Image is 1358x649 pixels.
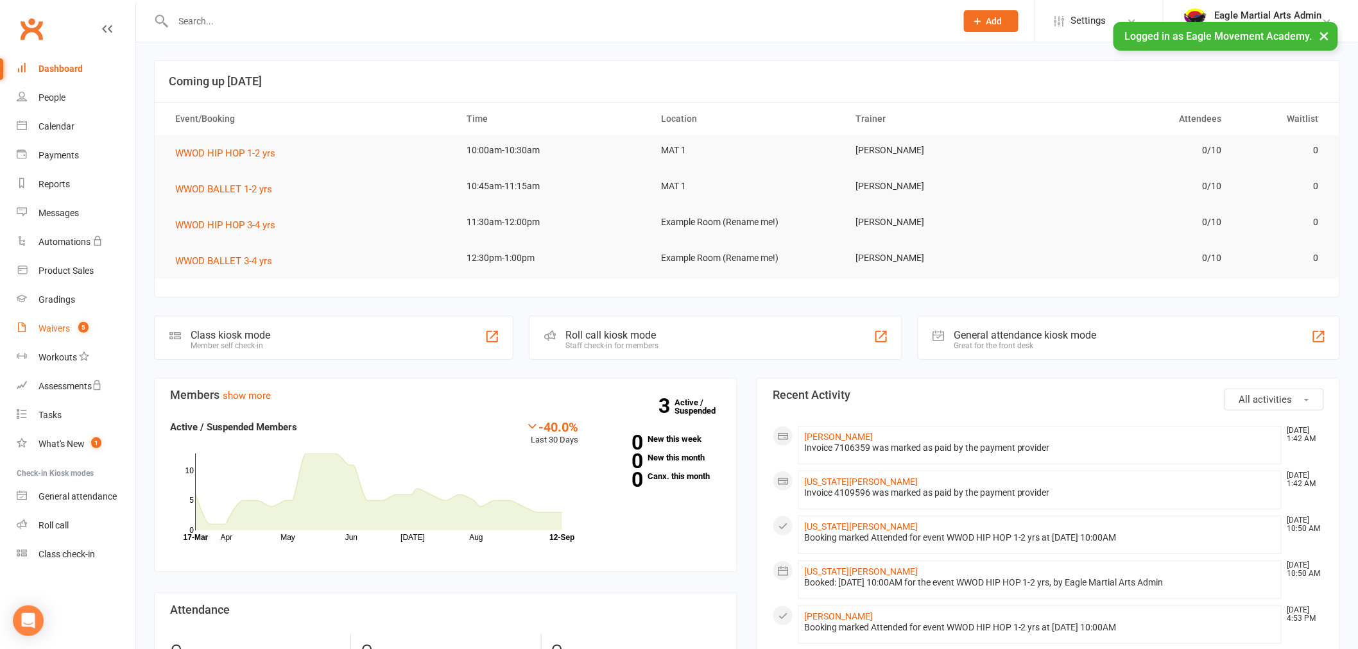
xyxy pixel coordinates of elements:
strong: Active / Suspended Members [170,421,297,433]
div: Payments [39,150,79,160]
td: 0/10 [1038,243,1233,273]
a: 0New this week [598,435,721,443]
div: Eagle Martial Arts Admin [1215,10,1322,21]
td: Example Room (Rename me!) [649,243,844,273]
td: MAT 1 [649,171,844,201]
div: Last 30 Days [526,419,579,447]
div: Invoice 4109596 was marked as paid by the payment provider [804,487,1276,498]
button: WWOD HIP HOP 1-2 yrs [175,146,284,161]
th: Event/Booking [164,103,456,135]
a: 0New this month [598,453,721,462]
div: Roll call [39,520,69,530]
th: Trainer [844,103,1038,135]
span: WWOD BALLET 3-4 yrs [175,255,272,267]
h3: Members [170,389,721,401]
td: 12:30pm-1:00pm [456,243,650,273]
span: Settings [1071,6,1106,35]
strong: 0 [598,470,643,489]
time: [DATE] 10:50 AM [1281,516,1323,533]
a: Gradings [17,285,135,314]
div: Class kiosk mode [191,329,270,341]
div: Invoice 7106359 was marked as paid by the payment provider [804,442,1276,453]
h3: Attendance [170,603,721,616]
span: 1 [91,437,101,448]
h3: Coming up [DATE] [169,75,1325,88]
div: Automations [39,237,90,247]
a: 3Active / Suspended [675,389,731,425]
td: 0/10 [1038,171,1233,201]
td: 0/10 [1038,135,1233,165]
td: [PERSON_NAME] [844,243,1038,273]
div: Open Intercom Messenger [13,605,44,636]
a: Payments [17,141,135,170]
span: All activities [1239,394,1293,405]
span: Add [986,16,1002,26]
div: Reports [39,179,70,189]
div: What's New [39,439,85,449]
img: thumb_image1738041739.png [1183,8,1208,34]
a: Waivers 5 [17,314,135,343]
h3: Recent Activity [773,389,1324,401]
button: All activities [1225,389,1324,410]
td: 0 [1233,243,1330,273]
button: WWOD BALLET 3-4 yrs [175,253,281,269]
td: 0/10 [1038,207,1233,237]
div: People [39,92,65,103]
div: Calendar [39,121,74,131]
a: 0Canx. this month [598,472,721,480]
a: Assessments [17,372,135,401]
div: Eagle Movement Academy [1215,21,1322,33]
td: [PERSON_NAME] [844,171,1038,201]
div: Class check-in [39,549,95,559]
time: [DATE] 1:42 AM [1281,471,1323,488]
td: 0 [1233,135,1330,165]
div: Booking marked Attended for event WWOD HIP HOP 1-2 yrs at [DATE] 10:00AM [804,622,1276,633]
th: Waitlist [1233,103,1330,135]
a: Automations [17,228,135,257]
strong: 0 [598,451,643,471]
time: [DATE] 10:50 AM [1281,561,1323,578]
button: WWOD HIP HOP 3-4 yrs [175,217,284,233]
a: [PERSON_NAME] [804,611,873,621]
strong: 0 [598,433,643,452]
button: WWOD BALLET 1-2 yrs [175,181,281,197]
td: Example Room (Rename me!) [649,207,844,237]
div: Workouts [39,352,77,362]
th: Time [456,103,650,135]
input: Search... [169,12,947,30]
a: Calendar [17,112,135,141]
div: Staff check-in for members [565,341,658,350]
time: [DATE] 1:42 AM [1281,426,1323,443]
div: Tasks [39,410,62,420]
span: WWOD BALLET 1-2 yrs [175,183,272,195]
td: 0 [1233,207,1330,237]
div: Roll call kiosk mode [565,329,658,341]
div: General attendance [39,491,117,501]
div: Booking marked Attended for event WWOD HIP HOP 1-2 yrs at [DATE] 10:00AM [804,532,1276,543]
a: show more [223,390,271,401]
div: Booked: [DATE] 10:00AM for the event WWOD HIP HOP 1-2 yrs, by Eagle Martial Arts Admin [804,577,1276,588]
a: Workouts [17,343,135,372]
a: Class kiosk mode [17,540,135,569]
a: Reports [17,170,135,199]
th: Location [649,103,844,135]
div: General attendance kiosk mode [954,329,1097,341]
td: [PERSON_NAME] [844,135,1038,165]
div: Assessments [39,381,102,391]
td: MAT 1 [649,135,844,165]
strong: 3 [658,396,675,416]
td: 10:45am-11:15am [456,171,650,201]
div: Dashboard [39,63,83,74]
button: × [1313,22,1336,49]
a: Clubworx [15,13,47,45]
a: [PERSON_NAME] [804,432,873,442]
div: Gradings [39,294,75,305]
span: WWOD HIP HOP 1-2 yrs [175,147,275,159]
div: Product Sales [39,265,94,276]
td: 11:30am-12:00pm [456,207,650,237]
span: 5 [78,322,89,333]
td: 0 [1233,171,1330,201]
a: Tasks [17,401,135,430]
div: Member self check-in [191,341,270,350]
a: Product Sales [17,257,135,285]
